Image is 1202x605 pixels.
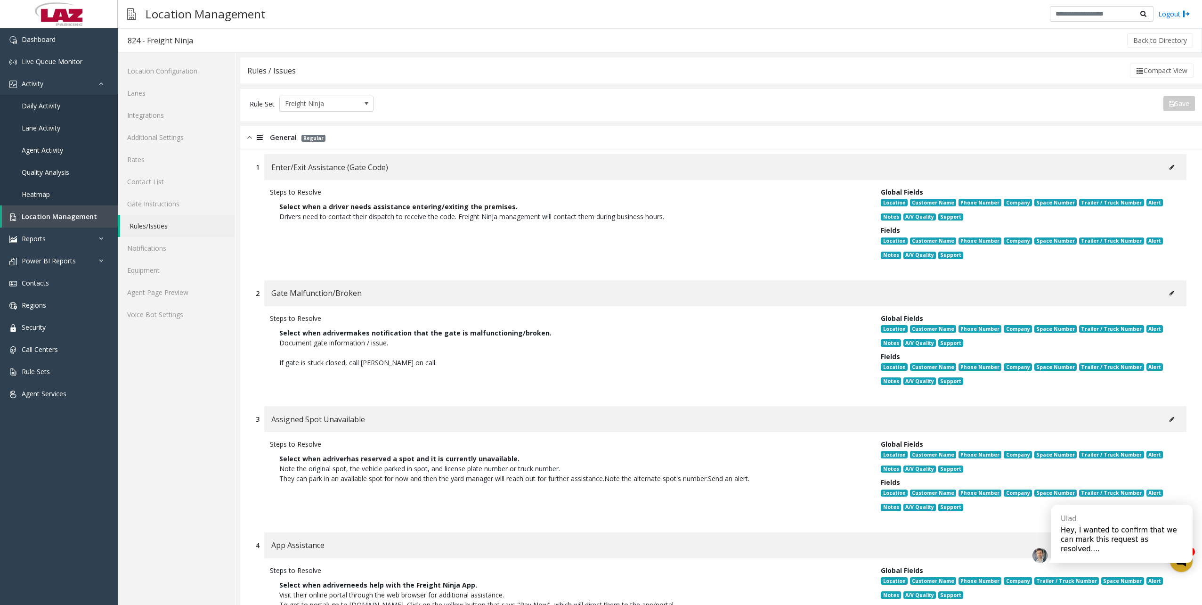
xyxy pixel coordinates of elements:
[347,328,552,337] b: makes notification that the gate is malfunctioning/broken.
[118,237,235,259] a: Notifications
[1004,325,1031,333] span: Company
[881,339,901,347] span: Notes
[118,259,235,281] a: Equipment
[9,280,17,287] img: 'icon'
[347,580,477,589] b: needs help with the Freight Ninja App.
[1101,577,1144,585] span: Space Number
[280,96,354,111] span: Freight Ninja
[1079,325,1144,333] span: Trailer / Truck Number
[938,466,963,473] span: Support
[22,79,43,88] span: Activity
[1004,577,1031,585] span: Company
[881,440,923,449] span: Global Fields
[118,82,235,104] a: Lanes
[271,539,325,551] span: App Assistance
[118,281,235,303] a: Agent Page Preview
[279,464,857,474] p: Note the original spot, the vehicle parked in spot, and license plate number or truck number.
[910,451,956,458] span: Customer Name
[1034,363,1077,371] span: Space Number
[256,414,260,424] div: 3
[1004,237,1031,245] span: Company
[327,328,347,337] span: driver
[1034,237,1077,245] span: Space Number
[347,454,520,463] b: has reserved a spot and it is currently unavailable.
[1079,363,1144,371] span: Trailer / Truck Number
[881,226,900,235] span: Fields
[910,577,956,585] span: Customer Name
[910,325,956,333] span: Customer Name
[604,474,708,483] span: Note the alternate spot's number.
[910,199,956,206] span: Customer Name
[118,303,235,326] a: Voice Bot Settings
[298,212,664,221] span: s need to contact their dispatch to receive the code. Freight Ninja management will contact them ...
[120,215,235,237] a: Rules/Issues
[271,287,362,299] span: Gate Malfunction/Broken
[903,252,936,259] span: A/V Quality
[9,324,17,332] img: 'icon'
[881,451,907,458] span: Location
[271,161,388,173] span: Enter/Exit Assistance (Gate Code)
[903,504,936,511] span: A/V Quality
[958,451,1001,458] span: Phone Number
[9,258,17,265] img: 'icon'
[22,367,50,376] span: Rule Sets
[910,237,956,245] span: Customer Name
[247,132,252,143] img: opened
[1032,548,1048,563] img: veEfyhYEeYjFMfSYv6gK5etHJOiX59BsolBhEr1sLJsJwMkL2CxuT8ccozkRpy6LBRVCX9nXU66.png
[279,202,518,211] b: Select when a driver needs assistance entering/exiting the premises.
[903,591,936,599] span: A/V Quality
[881,478,900,487] span: Fields
[279,590,857,600] p: Visit their online portal through the web browser for additional assistance.
[958,199,1001,206] span: Phone Number
[938,504,963,511] span: Support
[1004,490,1031,497] span: Company
[1004,363,1031,371] span: Company
[279,338,388,347] span: Document gate information / issue.
[881,377,901,385] span: Notes
[256,288,260,298] div: 2
[1158,9,1190,19] a: Logout
[910,490,956,497] span: Customer Name
[22,190,50,199] span: Heatmap
[22,146,63,155] span: Agent Activity
[1163,96,1195,111] button: Save
[1079,237,1144,245] span: Trailer / Truck Number
[9,36,17,44] img: 'icon'
[22,35,56,44] span: Dashboard
[958,577,1001,585] span: Phone Number
[118,60,235,82] a: Location Configuration
[938,252,963,259] span: Support
[22,389,66,398] span: Agent Services
[279,580,327,589] b: Select when a
[22,323,46,332] span: Security
[938,213,963,221] span: Support
[881,591,901,599] span: Notes
[938,339,963,347] span: Support
[22,101,60,110] span: Daily Activity
[1130,64,1194,78] button: Compact View
[270,439,867,449] div: Steps to Resolve
[910,363,956,371] span: Customer Name
[1079,451,1144,458] span: Trailer / Truck Number
[9,368,17,376] img: 'icon'
[708,474,749,483] span: Send an alert.
[1146,451,1163,458] span: Alert
[250,96,275,112] div: Rule Set
[127,2,136,25] img: pageIcon
[22,123,60,132] span: Lane Activity
[118,126,235,148] a: Additional Settings
[1034,199,1077,206] span: Space Number
[118,171,235,193] a: Contact List
[881,314,923,323] span: Global Fields
[903,213,936,221] span: A/V Quality
[1079,199,1144,206] span: Trailer / Truck Number
[327,454,347,463] span: driver
[1034,325,1077,333] span: Space Number
[9,302,17,310] img: 'icon'
[22,345,58,354] span: Call Centers
[270,187,867,197] div: Steps to Resolve
[118,148,235,171] a: Rates
[1146,325,1163,333] span: Alert
[958,237,1001,245] span: Phone Number
[881,566,923,575] span: Global Fields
